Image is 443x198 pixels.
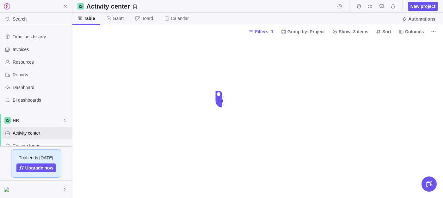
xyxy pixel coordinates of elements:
[399,15,438,23] span: Automations
[377,5,386,10] a: Approval requests
[366,5,375,10] a: My assignments
[373,27,394,36] span: Sort
[389,5,397,10] a: Notifications
[4,187,11,192] img: Show
[389,2,397,11] span: Notifications
[13,117,62,124] span: HR
[86,2,130,11] h2: Activity center
[377,2,386,11] span: Approval requests
[396,27,427,36] span: Columns
[84,2,140,11] span: Save your current layout and filters as a View
[16,163,56,172] a: Upgrade now
[429,27,438,36] span: More actions
[209,86,234,112] div: loading
[335,2,344,11] span: Start timer
[13,143,70,149] span: Custom forms
[13,34,70,40] span: Time logs history
[354,2,363,11] span: Time logs
[19,155,53,161] span: Trial ends [DATE]
[113,15,124,22] span: Gantt
[410,3,435,10] span: New project
[13,16,27,22] span: Search
[13,46,70,53] span: Invoices
[25,165,53,171] span: Upgrade now
[4,186,11,193] div: Helen Smith
[141,15,153,22] span: Board
[408,16,435,22] span: Automations
[13,97,70,103] span: BI dashboards
[255,29,273,35] span: Filters: 1
[287,29,325,35] span: Group by: Project
[408,2,438,11] span: New project
[279,27,327,36] span: Group by: Project
[382,29,391,35] span: Sort
[13,59,70,65] span: Resources
[330,27,371,36] span: Show: 3 items
[354,5,363,10] a: Time logs
[366,2,375,11] span: My assignments
[13,84,70,91] span: Dashboard
[339,29,368,35] span: Show: 3 items
[13,130,70,136] span: Activity center
[3,2,11,11] img: logo
[171,15,189,22] span: Calendar
[84,15,95,22] span: Table
[13,72,70,78] span: Reports
[405,29,424,35] span: Columns
[246,27,276,36] span: Filters: 1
